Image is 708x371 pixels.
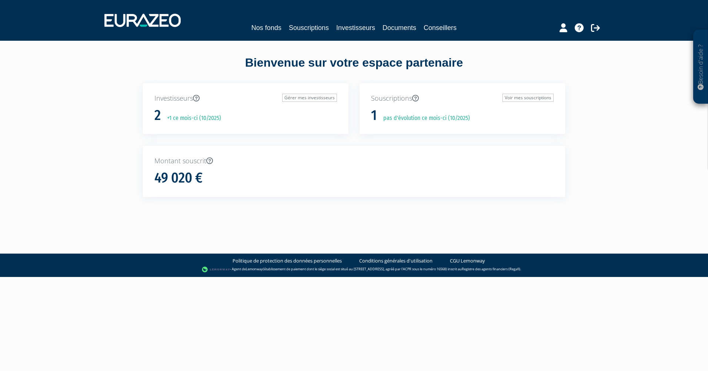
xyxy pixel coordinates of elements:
[424,23,457,33] a: Conseillers
[154,94,337,103] p: Investisseurs
[383,23,416,33] a: Documents
[462,267,520,271] a: Registre des agents financiers (Regafi)
[7,266,701,273] div: - Agent de (établissement de paiement dont le siège social est situé au [STREET_ADDRESS], agréé p...
[289,23,329,33] a: Souscriptions
[137,54,571,83] div: Bienvenue sur votre espace partenaire
[162,114,221,123] p: +1 ce mois-ci (10/2025)
[251,23,281,33] a: Nos fonds
[154,170,203,186] h1: 49 020 €
[154,156,554,166] p: Montant souscrit
[697,34,705,100] p: Besoin d'aide ?
[502,94,554,102] a: Voir mes souscriptions
[450,257,485,264] a: CGU Lemonway
[233,257,342,264] a: Politique de protection des données personnelles
[104,14,181,27] img: 1732889491-logotype_eurazeo_blanc_rvb.png
[359,257,433,264] a: Conditions générales d'utilisation
[202,266,230,273] img: logo-lemonway.png
[246,267,263,271] a: Lemonway
[371,94,554,103] p: Souscriptions
[154,108,161,123] h1: 2
[378,114,470,123] p: pas d'évolution ce mois-ci (10/2025)
[371,108,377,123] h1: 1
[336,23,375,33] a: Investisseurs
[282,94,337,102] a: Gérer mes investisseurs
